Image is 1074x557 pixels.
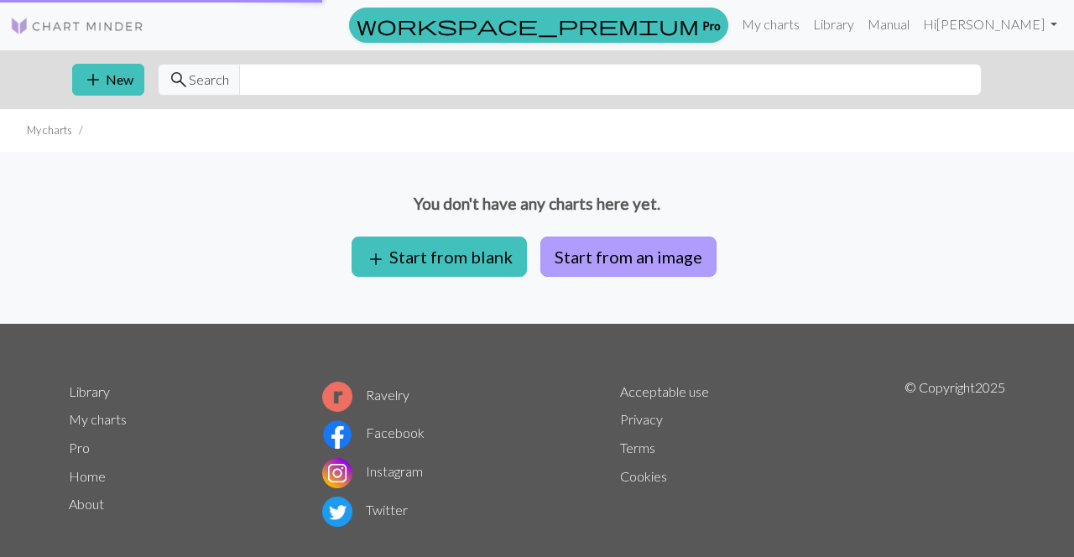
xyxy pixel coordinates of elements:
span: add [83,68,103,91]
a: Cookies [620,468,667,484]
img: Twitter logo [322,497,352,527]
span: Search [189,70,229,90]
button: New [72,64,144,96]
img: Logo [10,16,144,36]
a: About [69,496,104,512]
a: My charts [735,8,806,41]
a: Library [69,383,110,399]
a: Pro [349,8,728,43]
a: Library [806,8,861,41]
button: Start from blank [352,237,527,277]
span: workspace_premium [357,13,699,37]
a: Pro [69,440,90,455]
span: search [169,68,189,91]
a: My charts [69,411,127,427]
button: Start from an image [540,237,717,277]
p: © Copyright 2025 [905,377,1005,530]
a: Acceptable use [620,383,709,399]
a: Twitter [322,502,408,518]
a: Facebook [322,424,425,440]
a: Instagram [322,463,423,479]
a: Ravelry [322,387,409,403]
img: Ravelry logo [322,382,352,412]
img: Facebook logo [322,419,352,450]
span: add [366,247,386,271]
a: Privacy [620,411,663,427]
a: Hi[PERSON_NAME] [916,8,1064,41]
li: My charts [27,122,72,138]
a: Terms [620,440,655,455]
img: Instagram logo [322,458,352,488]
a: Manual [861,8,916,41]
a: Start from an image [534,247,723,263]
a: Home [69,468,106,484]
